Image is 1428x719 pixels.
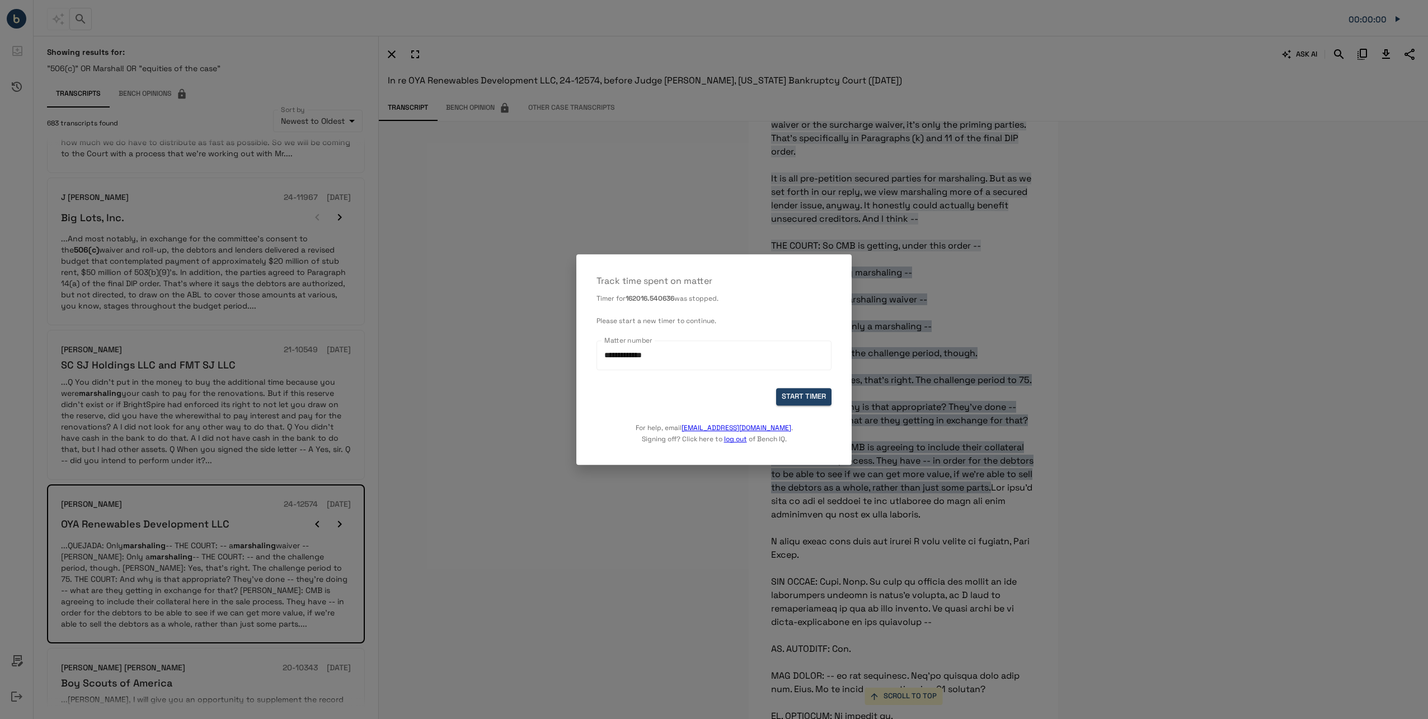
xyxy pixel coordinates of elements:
button: START TIMER [776,388,832,405]
label: Matter number [604,335,652,345]
a: log out [724,435,747,443]
span: was stopped. [674,294,718,303]
p: For help, email . Signing off? Click here to of Bench IQ. [636,405,793,445]
b: 162016.540636 [626,294,674,303]
span: Please start a new timer to continue. [596,316,716,325]
span: Timer for [596,294,626,303]
p: Track time spent on matter [596,274,832,288]
a: [EMAIL_ADDRESS][DOMAIN_NAME] [682,423,791,432]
